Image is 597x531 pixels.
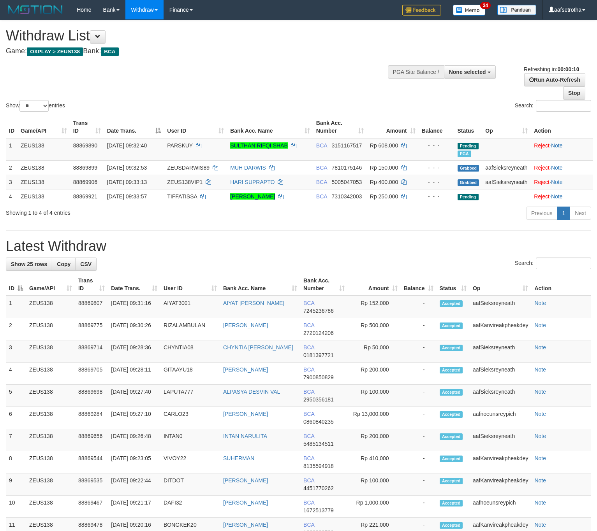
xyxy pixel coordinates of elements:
span: Copy 7900850829 to clipboard [303,374,334,380]
td: aafSieksreyneath [470,340,531,363]
th: Date Trans.: activate to sort column ascending [108,273,160,296]
a: Note [551,165,563,171]
span: BCA [303,522,314,528]
a: [PERSON_NAME] [223,477,268,484]
td: Rp 152,000 [348,296,400,318]
span: Accepted [440,478,463,484]
td: - [401,429,437,451]
td: 88869698 [75,385,108,407]
span: BCA [316,179,327,185]
a: Note [551,193,563,200]
td: · [531,175,593,189]
td: - [401,407,437,429]
a: Reject [534,142,549,149]
td: aafKanvireakpheakdey [470,473,531,496]
span: Rp 608.000 [370,142,398,149]
span: BCA [316,193,327,200]
th: Status: activate to sort column ascending [437,273,470,296]
a: Note [534,366,546,373]
h1: Latest Withdraw [6,238,591,254]
td: 1 [6,138,18,161]
td: [DATE] 09:30:26 [108,318,160,340]
td: INTAN0 [160,429,220,451]
span: BCA [303,366,314,373]
span: Rp 400.000 [370,179,398,185]
th: ID: activate to sort column descending [6,273,26,296]
td: 9 [6,473,26,496]
a: CSV [75,258,97,271]
span: BCA [303,477,314,484]
td: aafSieksreyneath [482,160,531,175]
span: BCA [303,389,314,395]
td: 3 [6,175,18,189]
td: ZEUS138 [26,407,75,429]
a: SULTHAN RIFQI SHAB [230,142,288,149]
td: LAPUTA777 [160,385,220,407]
td: ZEUS138 [26,296,75,318]
span: Copy 0181397721 to clipboard [303,352,334,358]
td: aafSieksreyneath [470,429,531,451]
span: Grabbed [458,165,479,172]
span: Accepted [440,300,463,307]
td: - [401,473,437,496]
th: Bank Acc. Number: activate to sort column ascending [300,273,348,296]
th: Trans ID: activate to sort column ascending [75,273,108,296]
a: Note [534,522,546,528]
span: Accepted [440,389,463,396]
td: [DATE] 09:28:36 [108,340,160,363]
td: aafSieksreyneath [470,363,531,385]
td: 2 [6,160,18,175]
span: BCA [303,455,314,461]
a: [PERSON_NAME] [223,499,268,506]
a: [PERSON_NAME] [230,193,275,200]
td: ZEUS138 [26,473,75,496]
td: Rp 50,000 [348,340,400,363]
strong: 00:00:10 [557,66,579,72]
td: - [401,296,437,318]
td: aafSieksreyneath [482,175,531,189]
td: 88869535 [75,473,108,496]
td: 88869544 [75,451,108,473]
span: Pending [458,194,479,200]
td: [DATE] 09:23:05 [108,451,160,473]
label: Show entries [6,100,65,112]
th: Balance: activate to sort column ascending [401,273,437,296]
td: VIVOY22 [160,451,220,473]
div: PGA Site Balance / [388,65,444,79]
td: - [401,451,437,473]
td: Rp 13,000,000 [348,407,400,429]
a: [PERSON_NAME] [223,411,268,417]
span: OXPLAY > ZEUS138 [27,47,83,56]
td: ZEUS138 [26,340,75,363]
td: [DATE] 09:26:48 [108,429,160,451]
a: ALPASYA DESVIN VAL [223,389,280,395]
td: 5 [6,385,26,407]
a: Note [534,499,546,506]
span: ZEUSDARWIS89 [167,165,210,171]
span: BCA [303,433,314,439]
a: Next [570,207,591,220]
th: Op: activate to sort column ascending [482,116,531,138]
span: ZEUS138VIP1 [167,179,203,185]
th: Game/API: activate to sort column ascending [26,273,75,296]
a: [PERSON_NAME] [223,522,268,528]
td: ZEUS138 [26,363,75,385]
td: 8 [6,451,26,473]
td: 88869807 [75,296,108,318]
td: CHYNTIA08 [160,340,220,363]
span: Accepted [440,322,463,329]
span: BCA [316,142,327,149]
td: ZEUS138 [26,318,75,340]
th: Game/API: activate to sort column ascending [18,116,70,138]
td: Rp 500,000 [348,318,400,340]
td: DAFI32 [160,496,220,518]
th: Bank Acc. Number: activate to sort column ascending [313,116,367,138]
td: ZEUS138 [26,496,75,518]
td: 1 [6,296,26,318]
span: Accepted [440,411,463,418]
td: ZEUS138 [26,385,75,407]
a: AIYAT [PERSON_NAME] [223,300,284,306]
a: SUHERMAN [223,455,254,461]
span: None selected [449,69,486,75]
img: MOTION_logo.png [6,4,65,16]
